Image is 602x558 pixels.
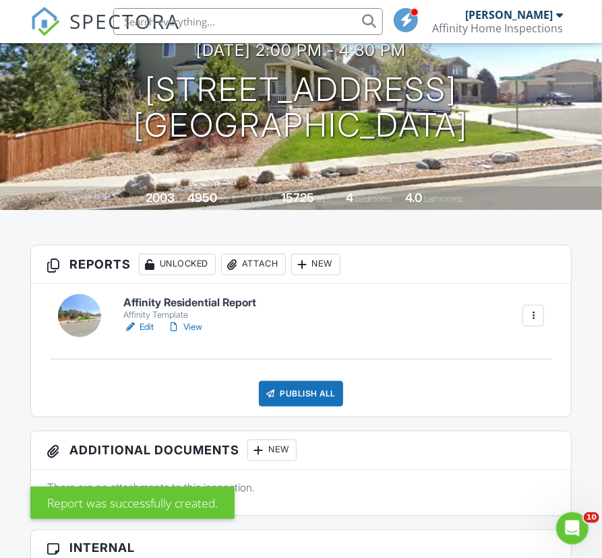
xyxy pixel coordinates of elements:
[167,320,202,334] a: View
[247,440,297,461] div: New
[134,72,469,143] h1: [STREET_ADDRESS] [GEOGRAPHIC_DATA]
[30,487,235,519] div: Report was successfully created.
[556,512,589,545] iframe: Intercom live chat
[123,320,154,334] a: Edit
[113,8,383,35] input: Search everything...
[30,7,60,36] img: The Best Home Inspection Software - Spectora
[584,512,599,523] span: 10
[355,194,392,204] span: bedrooms
[139,254,216,275] div: Unlocked
[146,190,175,205] div: 2003
[405,190,422,205] div: 4.0
[316,194,333,204] span: sq.ft.
[346,190,353,205] div: 4
[31,246,572,284] h3: Reports
[465,8,553,22] div: [PERSON_NAME]
[281,190,314,205] div: 15725
[30,18,180,46] a: SPECTORA
[291,254,340,275] div: New
[123,297,256,309] h6: Affinity Residential Report
[424,194,462,204] span: bathrooms
[259,381,343,407] div: Publish All
[123,310,256,320] div: Affinity Template
[432,22,563,35] div: Affinity Home Inspections
[219,194,238,204] span: sq. ft.
[123,297,256,320] a: Affinity Residential Report Affinity Template
[129,194,144,204] span: Built
[221,254,286,275] div: Attach
[187,190,217,205] div: 4950
[251,194,279,204] span: Lot Size
[196,41,406,59] h3: [DATE] 2:00 pm - 4:30 pm
[31,431,572,470] h3: Additional Documents
[69,7,180,35] span: SPECTORA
